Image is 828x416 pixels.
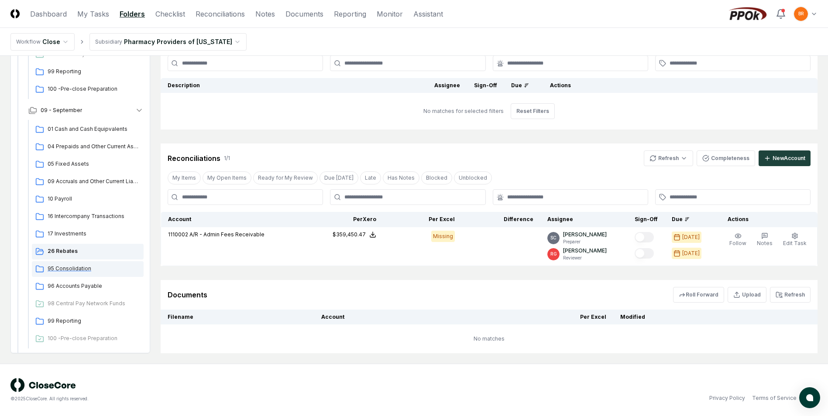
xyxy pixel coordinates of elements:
th: Sign-Off [467,78,504,93]
span: 16 Intercompany Transactions [48,212,140,220]
div: Missing [431,231,455,242]
a: 100 -Pre-close Preparation [32,331,144,347]
button: BR [793,6,809,22]
a: 96 Accounts Payable [32,279,144,294]
div: Workflow [16,38,41,46]
button: Completeness [697,150,755,166]
div: Due [672,215,707,223]
span: RG [550,251,557,257]
button: Blocked [421,171,452,184]
a: 100 -Pre-close Preparation [32,82,144,97]
button: 08 - August [21,350,151,369]
a: 95 Consolidation [32,261,144,277]
a: Privacy Policy [709,394,745,402]
button: Roll Forward [673,287,724,303]
div: Actions [721,215,811,223]
div: [DATE] [682,233,700,241]
img: logo [10,378,76,392]
img: Logo [10,9,20,18]
a: Notes [255,9,275,19]
td: No matches [161,324,818,353]
button: Reset Filters [511,103,555,119]
a: 26 Rebates [32,244,144,259]
button: Ready for My Review [253,171,318,184]
a: 17 Investments [32,226,144,242]
button: My Items [168,171,201,184]
span: 10 Payroll [48,195,140,203]
span: 01 Cash and Cash Equipvalents [48,125,140,133]
a: 99 Reporting [32,314,144,329]
div: 1 / 1 [224,154,230,162]
span: 1110002 [168,231,188,238]
button: Refresh [644,150,693,166]
span: 100 -Pre-close Preparation [48,334,140,342]
div: Reconciliations [168,153,220,164]
span: 99 Reporting [48,317,140,325]
a: Terms of Service [752,394,797,402]
a: Dashboard [30,9,67,19]
span: 96 Accounts Payable [48,282,140,290]
a: Documents [285,9,323,19]
span: SC [550,235,557,241]
div: © 2025 CloseCore. All rights reserved. [10,396,414,402]
a: 01 Cash and Cash Equipvalents [32,122,144,137]
span: 17 Investments [48,230,140,238]
th: Account [314,310,458,324]
div: Due [511,82,529,89]
a: Folders [120,9,145,19]
a: 05 Fixed Assets [32,157,144,172]
p: Preparer [563,239,607,245]
div: $359,450.47 [333,231,366,239]
th: Per Xero [305,212,383,227]
p: [PERSON_NAME] [563,231,607,239]
a: Reporting [334,9,366,19]
button: Unblocked [454,171,492,184]
span: Notes [757,240,773,246]
a: 99 Reporting [32,64,144,80]
div: [DATE] [682,249,700,257]
button: Mark complete [635,232,654,242]
img: PPOk logo [727,7,769,21]
th: Assignee [540,212,628,227]
th: Sign-Off [628,212,665,227]
th: Description [161,78,427,93]
nav: breadcrumb [10,33,247,51]
a: 10 Payroll [32,191,144,207]
button: Refresh [770,287,811,303]
span: 09 - September [41,106,82,114]
div: New Account [773,154,805,162]
div: No matches for selected filters [423,107,504,115]
span: A/R - Admin Fees Receivable [189,231,265,238]
button: Edit Task [781,231,808,249]
div: Actions [543,82,811,89]
div: Documents [168,290,207,300]
a: Monitor [377,9,403,19]
span: 26 Rebates [48,247,140,255]
th: Modified [613,310,763,324]
span: Edit Task [783,240,807,246]
button: Has Notes [383,171,419,184]
span: 09 Accruals and Other Current Liabilities [48,177,140,185]
p: Reviewer [563,255,607,261]
div: Account [168,215,298,223]
button: Due Today [320,171,358,184]
button: Late [360,171,381,184]
span: 95 Consolidation [48,265,140,273]
button: Mark complete [635,248,654,259]
a: 98 Central Pay Network Funds [32,296,144,312]
a: 09 Accruals and Other Current Liabilities [32,174,144,190]
th: Difference [462,212,540,227]
button: Follow [728,231,748,249]
span: Follow [729,240,746,246]
button: My Open Items [203,171,251,184]
button: Notes [755,231,774,249]
a: Reconciliations [196,9,245,19]
div: 09 - September [21,120,151,350]
a: Checklist [155,9,185,19]
button: Upload [728,287,766,303]
a: 04 Prepaids and Other Current Assets [32,139,144,155]
button: 09 - September [21,101,151,120]
span: 100 -Pre-close Preparation [48,85,140,93]
th: Filename [161,310,314,324]
button: NewAccount [759,150,811,166]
